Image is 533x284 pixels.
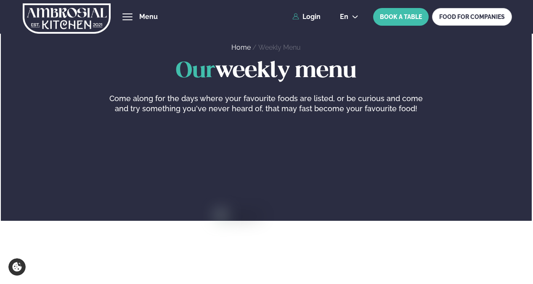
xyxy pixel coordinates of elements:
button: BOOK A TABLE [373,8,429,26]
span: en [340,13,348,20]
h1: weekly menu [22,59,511,83]
img: logo [23,1,111,36]
a: FOOD FOR COMPANIES [432,8,512,26]
span: / [252,43,258,51]
a: Cookie settings [8,258,26,276]
p: Come along for the days where your favourite foods are listed, or be curious and come and try som... [107,94,425,114]
button: en [333,13,365,20]
a: Home [231,43,251,51]
a: Login [292,13,321,21]
span: Our [176,61,215,82]
a: Weekly Menu [258,43,301,51]
button: hamburger [122,12,133,22]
